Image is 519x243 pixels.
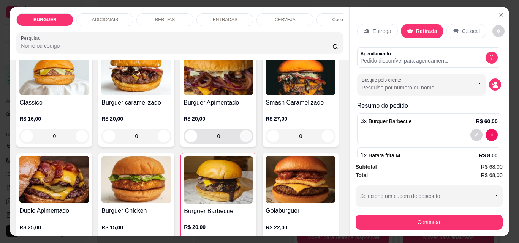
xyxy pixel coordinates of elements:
span: R$ 68,00 [481,171,503,179]
p: ENTRADAS [213,17,237,23]
p: R$ 8,00 [479,152,498,159]
p: BURGUER [33,17,57,23]
button: Selecione um cupom de desconto [356,185,503,207]
p: C.Local [462,27,480,35]
button: decrease-product-quantity [103,130,115,142]
span: Burguer Barbecue [369,118,412,124]
p: R$ 20,00 [101,115,171,122]
button: Close [495,9,507,21]
h4: Burguer Apimentado [184,98,253,107]
p: R$ 20,00 [184,115,253,122]
p: Coco gelado [332,17,358,23]
p: R$ 15,00 [101,224,171,231]
button: increase-product-quantity [158,130,170,142]
img: product-image [101,48,171,95]
p: Retirada [416,27,437,35]
button: decrease-product-quantity [492,25,505,37]
button: Continuar [356,215,503,230]
p: R$ 27,00 [266,115,335,122]
img: product-image [184,48,253,95]
p: Resumo do pedido [357,101,501,110]
button: decrease-product-quantity [185,130,197,142]
p: R$ 20,00 [184,223,253,231]
button: increase-product-quantity [76,130,88,142]
p: R$ 22,00 [266,224,335,231]
img: product-image [19,156,89,203]
p: 1 x [361,151,400,160]
button: increase-product-quantity [322,130,334,142]
img: product-image [19,48,89,95]
p: BEBIDAS [155,17,175,23]
h4: Burguer Chicken [101,206,171,215]
p: ADICIONAIS [92,17,118,23]
button: decrease-product-quantity [267,130,279,142]
p: R$ 16,00 [19,115,89,122]
input: Busque pelo cliente [362,84,460,91]
img: product-image [266,48,335,95]
h4: Duplo Apimentado [19,206,89,215]
h4: Burguer Barbecue [184,207,253,216]
label: Busque pelo cliente [362,77,404,83]
button: decrease-product-quantity [21,130,33,142]
h4: Burguer caramelizado [101,98,171,107]
h4: Goiaburguer [266,206,335,215]
p: Entrega [373,27,391,35]
button: decrease-product-quantity [489,78,501,91]
p: CERVEJA [275,17,296,23]
p: Pedido disponível para agendamento [361,57,449,64]
label: Pesquisa [21,35,42,41]
h4: Clássico [19,98,89,107]
strong: Subtotal [356,164,377,170]
span: R$ 68,00 [481,163,503,171]
p: R$ 25,00 [19,224,89,231]
button: decrease-product-quantity [470,129,483,141]
p: Agendamento [361,51,449,57]
span: Batata frita M [369,152,400,158]
button: decrease-product-quantity [486,52,498,64]
strong: Total [356,172,368,178]
img: product-image [266,156,335,203]
p: R$ 60,00 [476,118,498,125]
p: 3 x [361,117,412,126]
img: product-image [101,156,171,203]
h4: Smash Caramelizado [266,98,335,107]
button: decrease-product-quantity [486,129,498,141]
button: Show suggestions [472,78,484,90]
img: product-image [184,156,253,204]
input: Pesquisa [21,42,332,50]
button: increase-product-quantity [240,130,252,142]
